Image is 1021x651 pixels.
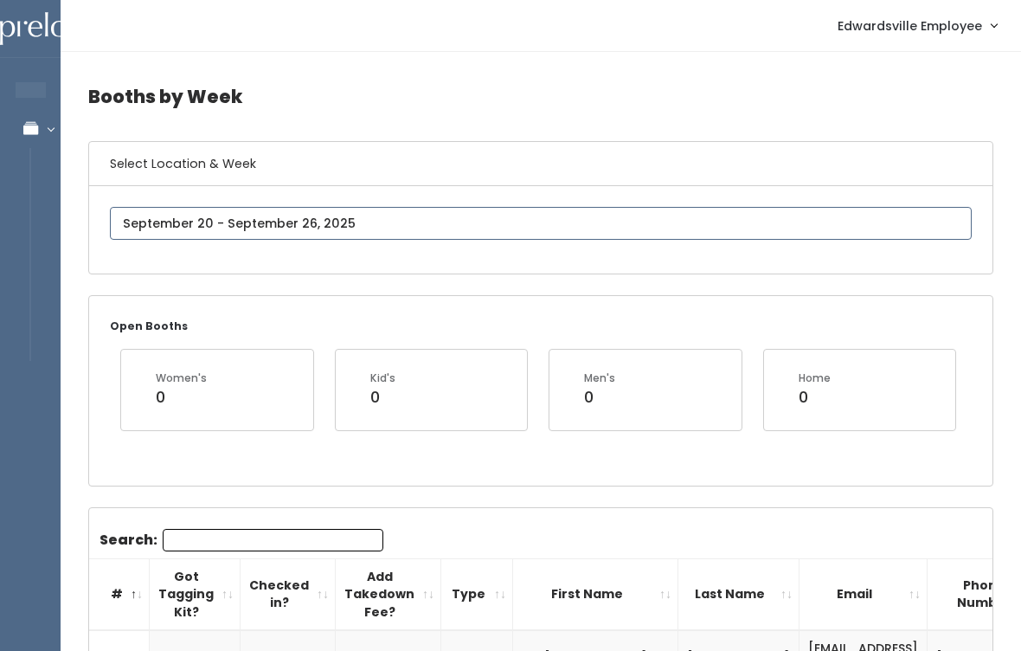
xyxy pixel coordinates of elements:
[89,558,150,630] th: #: activate to sort column descending
[838,16,982,35] span: Edwardsville Employee
[370,386,395,409] div: 0
[88,73,993,120] h4: Booths by Week
[156,371,207,386] div: Women's
[584,386,615,409] div: 0
[336,558,441,630] th: Add Takedown Fee?: activate to sort column ascending
[678,558,799,630] th: Last Name: activate to sort column ascending
[370,371,395,386] div: Kid's
[150,558,241,630] th: Got Tagging Kit?: activate to sort column ascending
[441,558,513,630] th: Type: activate to sort column ascending
[799,386,831,409] div: 0
[89,142,992,186] h6: Select Location & Week
[100,529,383,551] label: Search:
[156,386,207,409] div: 0
[163,529,383,551] input: Search:
[584,371,615,386] div: Men's
[110,207,972,240] input: September 20 - September 26, 2025
[799,558,928,630] th: Email: activate to sort column ascending
[110,319,188,333] small: Open Booths
[799,371,831,386] div: Home
[820,7,1014,44] a: Edwardsville Employee
[241,558,336,630] th: Checked in?: activate to sort column ascending
[513,558,678,630] th: First Name: activate to sort column ascending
